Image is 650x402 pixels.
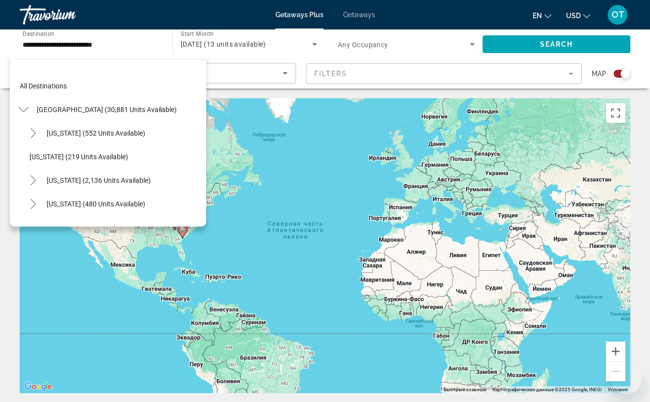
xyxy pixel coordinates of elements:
mat-select: Sort by [28,67,288,79]
a: Travorium [20,2,118,28]
button: [GEOGRAPHIC_DATA] (30,881 units available) [32,101,182,118]
button: Включить полноэкранный режим [606,103,625,123]
button: Toggle Colorado (480 units available) [25,196,42,213]
span: Search [540,40,573,48]
span: Any Occupancy [338,41,388,49]
span: en [533,12,542,20]
span: [US_STATE] (552 units available) [47,129,145,137]
button: [US_STATE] (552 units available) [42,124,150,142]
button: Toggle Florida (5,450 units available) [25,219,42,236]
span: USD [566,12,581,20]
span: [US_STATE] (219 units available) [29,153,128,161]
span: Destination [23,30,54,37]
button: Быстрые клавиши [444,386,487,393]
button: Увеличить [606,342,625,361]
button: Change currency [566,8,590,23]
button: [US_STATE] (219 units available) [25,148,206,166]
span: Start Month [181,30,214,37]
button: [US_STATE] (480 units available) [42,195,150,213]
button: [US_STATE] (2,136 units available) [42,172,156,189]
span: All destinations [20,82,67,90]
span: [US_STATE] (480 units available) [47,200,145,208]
a: Getaways [343,11,375,19]
span: [US_STATE] (2,136 units available) [47,176,151,184]
a: Условия (ссылка откроется в новой вкладке) [608,387,627,392]
button: Search [483,35,630,53]
a: Getaways Plus [275,11,324,19]
span: Map [592,67,606,81]
span: [DATE] (13 units available) [181,40,266,48]
button: Toggle California (2,136 units available) [25,172,42,189]
span: [GEOGRAPHIC_DATA] (30,881 units available) [37,106,177,114]
span: OT [612,10,624,20]
button: [US_STATE] (5,450 units available) [42,219,156,236]
span: Картографические данные ©2025 Google, INEGI [492,387,602,392]
button: Toggle Arizona (552 units available) [25,125,42,142]
button: Filter [306,63,582,85]
a: Открыть эту область в Google Картах (в новом окне) [22,380,54,393]
img: Google [22,380,54,393]
button: Уменьшить [606,362,625,381]
button: User Menu [605,4,630,25]
button: Change language [533,8,551,23]
button: All destinations [15,77,206,95]
iframe: Кнопка запуска окна обмена сообщениями [611,363,642,394]
button: Toggle United States (30,881 units available) [15,101,32,118]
